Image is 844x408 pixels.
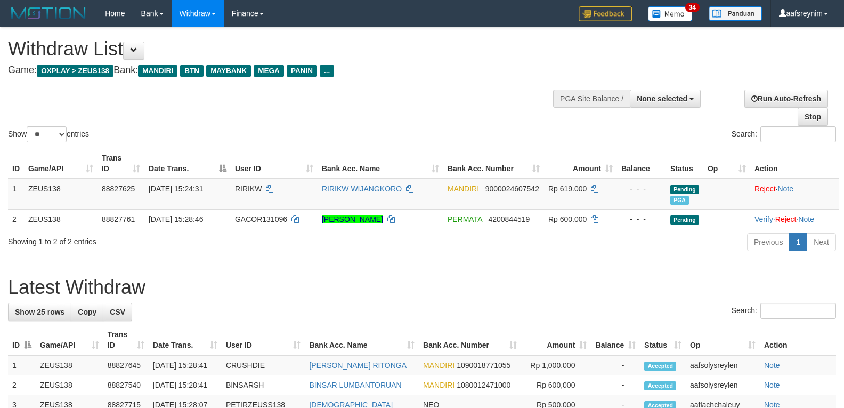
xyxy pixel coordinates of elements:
[149,375,222,395] td: [DATE] 15:28:41
[521,375,591,395] td: Rp 600,000
[760,126,836,142] input: Search:
[222,325,305,355] th: User ID: activate to sort column ascending
[617,148,666,179] th: Balance
[760,303,836,319] input: Search:
[744,90,828,108] a: Run Auto-Refresh
[322,215,383,223] a: [PERSON_NAME]
[8,179,24,210] td: 1
[254,65,284,77] span: MEGA
[287,65,317,77] span: PANIN
[222,375,305,395] td: BINSARSH
[760,325,836,355] th: Action
[103,325,149,355] th: Trans ID: activate to sort column ascending
[685,3,700,12] span: 34
[8,65,552,76] h4: Game: Bank:
[8,38,552,60] h1: Withdraw List
[798,108,828,126] a: Stop
[24,179,98,210] td: ZEUS138
[102,185,135,193] span: 88827625
[709,6,762,21] img: panduan.png
[775,215,797,223] a: Reject
[448,185,479,193] span: MANDIRI
[798,215,814,223] a: Note
[222,355,305,375] td: CRUSHDIE
[764,361,780,370] a: Note
[621,214,662,225] div: - - -
[644,381,676,390] span: Accepted
[27,126,67,142] select: Showentries
[8,303,71,321] a: Show 25 rows
[15,308,64,316] span: Show 25 rows
[670,215,699,225] span: Pending
[488,215,530,223] span: Copy 4200844519 to clipboard
[322,185,402,193] a: RIRIKW WIJANGKORO
[423,381,455,389] span: MANDIRI
[637,94,687,103] span: None selected
[419,325,521,355] th: Bank Acc. Number: activate to sort column ascending
[309,381,401,389] a: BINSAR LUMBANTORUAN
[149,355,222,375] td: [DATE] 15:28:41
[443,148,544,179] th: Bank Acc. Number: activate to sort column ascending
[231,148,318,179] th: User ID: activate to sort column ascending
[754,185,776,193] a: Reject
[670,196,689,205] span: Marked by aafsolysreylen
[8,277,836,298] h1: Latest Withdraw
[457,381,510,389] span: Copy 1080012471000 to clipboard
[98,148,144,179] th: Trans ID: activate to sort column ascending
[235,185,262,193] span: RIRIKW
[591,355,640,375] td: -
[686,355,760,375] td: aafsolysreylen
[579,6,632,21] img: Feedback.jpg
[754,215,773,223] a: Verify
[548,185,587,193] span: Rp 619.000
[485,185,539,193] span: Copy 9000024607542 to clipboard
[789,233,807,251] a: 1
[180,65,204,77] span: BTN
[103,303,132,321] a: CSV
[138,65,177,77] span: MANDIRI
[521,355,591,375] td: Rp 1,000,000
[750,148,839,179] th: Action
[235,215,287,223] span: GACOR131096
[666,148,703,179] th: Status
[8,126,89,142] label: Show entries
[37,65,113,77] span: OXPLAY > ZEUS138
[521,325,591,355] th: Amount: activate to sort column ascending
[24,148,98,179] th: Game/API: activate to sort column ascending
[149,215,203,223] span: [DATE] 15:28:46
[71,303,103,321] a: Copy
[24,209,98,229] td: ZEUS138
[648,6,693,21] img: Button%20Memo.svg
[8,148,24,179] th: ID
[309,361,407,370] a: [PERSON_NAME] RITONGA
[686,325,760,355] th: Op: activate to sort column ascending
[78,308,96,316] span: Copy
[640,325,686,355] th: Status: activate to sort column ascending
[8,209,24,229] td: 2
[110,308,125,316] span: CSV
[36,325,103,355] th: Game/API: activate to sort column ascending
[777,185,793,193] a: Note
[318,148,443,179] th: Bank Acc. Name: activate to sort column ascending
[149,185,203,193] span: [DATE] 15:24:31
[621,183,662,194] div: - - -
[8,375,36,395] td: 2
[102,215,135,223] span: 88827761
[732,126,836,142] label: Search:
[644,362,676,371] span: Accepted
[305,325,419,355] th: Bank Acc. Name: activate to sort column ascending
[206,65,251,77] span: MAYBANK
[670,185,699,194] span: Pending
[703,148,750,179] th: Op: activate to sort column ascending
[8,5,89,21] img: MOTION_logo.png
[686,375,760,395] td: aafsolysreylen
[591,375,640,395] td: -
[149,325,222,355] th: Date Trans.: activate to sort column ascending
[8,355,36,375] td: 1
[764,381,780,389] a: Note
[320,65,334,77] span: ...
[807,233,836,251] a: Next
[553,90,630,108] div: PGA Site Balance /
[544,148,617,179] th: Amount: activate to sort column ascending
[591,325,640,355] th: Balance: activate to sort column ascending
